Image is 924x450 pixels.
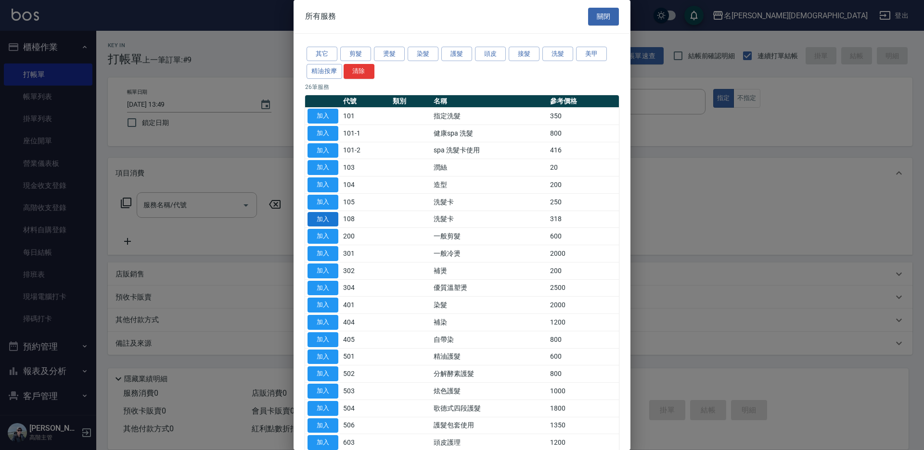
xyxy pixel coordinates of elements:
td: 503 [341,383,390,400]
td: 護髮包套使用 [431,417,548,434]
td: 潤絲 [431,159,548,176]
td: 103 [341,159,390,176]
td: 2000 [548,245,619,262]
td: 補染 [431,314,548,331]
button: 加入 [308,315,338,330]
button: 燙髮 [374,47,405,62]
button: 加入 [308,126,338,141]
td: 501 [341,348,390,365]
td: 洗髮卡 [431,193,548,211]
button: 美甲 [576,47,607,62]
button: 加入 [308,401,338,416]
p: 26 筆服務 [305,83,619,91]
td: 優質溫塑燙 [431,279,548,297]
td: 歌德式四段護髮 [431,400,548,417]
td: 2000 [548,297,619,314]
button: 加入 [308,177,338,192]
td: 101 [341,108,390,125]
button: 加入 [308,229,338,244]
button: 加入 [308,366,338,381]
button: 清除 [344,64,374,79]
button: 加入 [308,332,338,347]
td: 800 [548,331,619,348]
td: 108 [341,211,390,228]
td: 302 [341,262,390,279]
td: 350 [548,108,619,125]
td: 504 [341,400,390,417]
td: 416 [548,142,619,159]
td: 101-1 [341,125,390,142]
th: 參考價格 [548,95,619,108]
button: 頭皮 [475,47,506,62]
td: 502 [341,365,390,383]
button: 染髮 [408,47,438,62]
button: 關閉 [588,8,619,25]
td: 800 [548,365,619,383]
button: 洗髮 [542,47,573,62]
button: 加入 [308,435,338,450]
td: 一般冷燙 [431,245,548,262]
td: 指定洗髮 [431,108,548,125]
th: 名稱 [431,95,548,108]
button: 加入 [308,384,338,399]
td: 補燙 [431,262,548,279]
td: 洗髮卡 [431,211,548,228]
td: 200 [548,262,619,279]
td: 101-2 [341,142,390,159]
button: 加入 [308,195,338,210]
button: 其它 [307,47,337,62]
td: 精油護髮 [431,348,548,365]
button: 剪髮 [340,47,371,62]
td: 250 [548,193,619,211]
td: 401 [341,297,390,314]
td: 318 [548,211,619,228]
td: 20 [548,159,619,176]
button: 加入 [308,246,338,261]
td: 600 [548,228,619,245]
button: 精油按摩 [307,64,342,79]
td: 600 [548,348,619,365]
button: 加入 [308,109,338,124]
td: 1000 [548,383,619,400]
th: 類別 [390,95,431,108]
button: 加入 [308,350,338,364]
button: 加入 [308,143,338,158]
td: 1800 [548,400,619,417]
button: 加入 [308,212,338,227]
button: 護髮 [441,47,472,62]
td: spa 洗髮卡使用 [431,142,548,159]
button: 加入 [308,281,338,296]
td: 造型 [431,176,548,194]
td: 2500 [548,279,619,297]
td: 404 [341,314,390,331]
td: 304 [341,279,390,297]
button: 加入 [308,263,338,278]
td: 炫色護髮 [431,383,548,400]
td: 105 [341,193,390,211]
button: 加入 [308,418,338,433]
td: 1200 [548,314,619,331]
td: 染髮 [431,297,548,314]
td: 健康spa 洗髮 [431,125,548,142]
td: 一般剪髮 [431,228,548,245]
td: 200 [548,176,619,194]
td: 800 [548,125,619,142]
td: 405 [341,331,390,348]
td: 104 [341,176,390,194]
th: 代號 [341,95,390,108]
td: 506 [341,417,390,434]
td: 分解酵素護髮 [431,365,548,383]
button: 加入 [308,160,338,175]
span: 所有服務 [305,12,336,21]
td: 1350 [548,417,619,434]
td: 200 [341,228,390,245]
button: 接髮 [509,47,539,62]
button: 加入 [308,298,338,312]
td: 自帶染 [431,331,548,348]
td: 301 [341,245,390,262]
